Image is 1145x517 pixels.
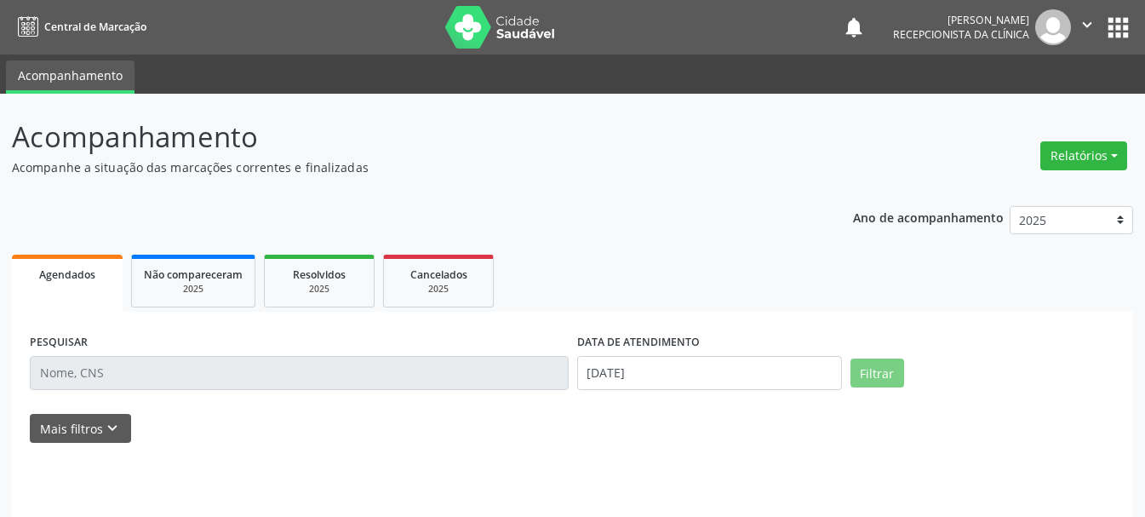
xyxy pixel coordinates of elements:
input: Nome, CNS [30,356,569,390]
img: img [1035,9,1071,45]
label: DATA DE ATENDIMENTO [577,330,700,356]
span: Recepcionista da clínica [893,27,1029,42]
div: 2025 [144,283,243,296]
button: Mais filtroskeyboard_arrow_down [30,414,131,444]
p: Acompanhe a situação das marcações correntes e finalizadas [12,158,797,176]
span: Não compareceram [144,267,243,282]
a: Central de Marcação [12,13,146,41]
button: Filtrar [850,359,904,388]
i:  [1078,15,1096,34]
button:  [1071,9,1103,45]
span: Cancelados [410,267,467,282]
a: Acompanhamento [6,60,135,94]
button: apps [1103,13,1133,43]
span: Resolvidos [293,267,346,282]
button: notifications [842,15,866,39]
p: Acompanhamento [12,116,797,158]
p: Ano de acompanhamento [853,206,1004,227]
div: 2025 [396,283,481,296]
div: [PERSON_NAME] [893,13,1029,27]
span: Agendados [39,267,95,282]
button: Relatórios [1040,141,1127,170]
label: PESQUISAR [30,330,88,356]
i: keyboard_arrow_down [103,419,122,438]
div: 2025 [277,283,362,296]
input: Selecione um intervalo [577,356,842,390]
span: Central de Marcação [44,20,146,34]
